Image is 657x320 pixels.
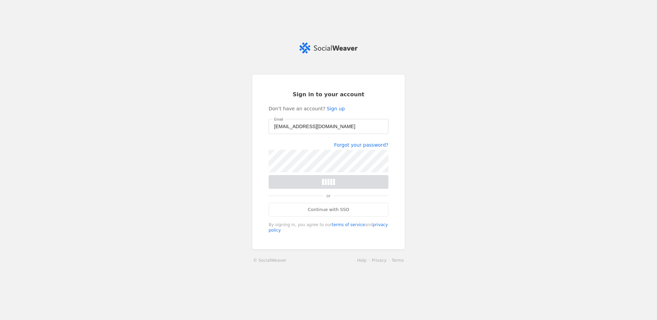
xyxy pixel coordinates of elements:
a: Continue with SSO [269,203,388,217]
a: Forgot your password? [334,142,388,148]
span: Sign in to your account [293,91,364,98]
a: Help [357,258,366,263]
mat-label: Email [274,116,283,122]
a: terms of service [332,222,365,227]
a: privacy policy [269,222,388,233]
li: · [366,257,372,264]
a: © SocialWeaver [253,257,286,264]
a: Sign up [327,105,345,112]
input: Email [274,122,383,131]
a: Terms [392,258,404,263]
a: Privacy [372,258,386,263]
li: · [387,257,392,264]
span: Don't have an account? [269,105,325,112]
div: By signing in, you agree to our and . [269,222,388,233]
span: or [323,189,334,203]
